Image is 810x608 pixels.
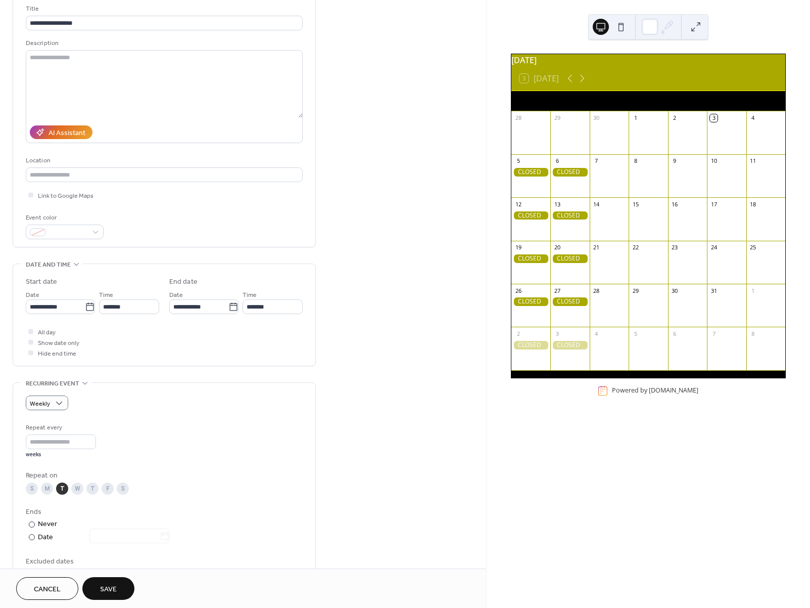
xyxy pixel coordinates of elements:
span: Excluded dates [26,556,303,567]
div: 5 [514,157,522,165]
div: 21 [593,244,600,251]
div: T [56,483,68,495]
div: Fri [703,91,740,111]
div: 9 [671,157,679,165]
div: End date [169,277,198,287]
div: 10 [710,157,718,165]
div: Tue [593,91,630,111]
div: 3 [710,114,718,122]
div: 11 [749,157,757,165]
div: CLOSED [550,341,589,350]
span: Link to Google Maps [38,191,93,201]
div: 2 [514,330,522,337]
div: 26 [514,287,522,294]
div: 6 [671,330,679,337]
div: 3 [553,330,561,337]
div: AI Assistant [49,128,85,139]
div: W [71,483,83,495]
div: 22 [632,244,639,251]
span: Date and time [26,259,71,270]
div: 8 [749,330,757,337]
div: Title [26,4,301,14]
div: CLOSED [550,254,589,263]
div: 31 [710,287,718,294]
div: Start date [26,277,57,287]
div: 16 [671,200,679,208]
div: 8 [632,157,639,165]
a: [DOMAIN_NAME] [649,386,698,395]
div: 4 [593,330,600,337]
span: Date [169,290,183,300]
span: Weekly [30,398,50,410]
span: Time [99,290,113,300]
div: 28 [514,114,522,122]
div: 25 [749,244,757,251]
div: 30 [671,287,679,294]
div: Thu [666,91,703,111]
span: Date [26,290,39,300]
span: Hide end time [38,349,76,359]
div: Never [38,519,58,530]
button: AI Assistant [30,125,92,139]
div: 28 [593,287,600,294]
span: Save [100,584,117,595]
div: Event color [26,212,102,223]
div: 2 [671,114,679,122]
div: Repeat every [26,422,94,433]
div: 12 [514,200,522,208]
div: S [26,483,38,495]
div: 20 [553,244,561,251]
div: 13 [553,200,561,208]
div: 17 [710,200,718,208]
div: 14 [593,200,600,208]
div: [DATE] [511,54,785,66]
div: CLOSED [511,211,550,220]
span: All day [38,327,56,338]
div: 19 [514,244,522,251]
div: Repeat on [26,470,301,481]
div: 23 [671,244,679,251]
div: Sun [519,91,556,111]
div: weeks [26,451,96,458]
button: Cancel [16,577,78,600]
div: Description [26,38,301,49]
div: CLOSED [550,168,589,177]
span: Time [243,290,257,300]
div: CLOSED [511,341,550,350]
div: 18 [749,200,757,208]
div: 7 [710,330,718,337]
span: Cancel [34,584,61,595]
div: 24 [710,244,718,251]
div: 30 [593,114,600,122]
button: Save [82,577,134,600]
div: Date [38,532,170,543]
div: Wed [630,91,666,111]
div: 5 [632,330,639,337]
div: CLOSED [550,211,589,220]
div: Ends [26,507,301,517]
div: 15 [632,200,639,208]
div: F [102,483,114,495]
div: Mon [556,91,593,111]
div: 4 [749,114,757,122]
div: 7 [593,157,600,165]
div: CLOSED [550,297,589,306]
span: Recurring event [26,378,79,389]
div: CLOSED [511,254,550,263]
div: 1 [749,287,757,294]
div: 29 [553,114,561,122]
div: Powered by [612,386,698,395]
div: T [86,483,99,495]
div: Sat [740,91,777,111]
div: M [41,483,53,495]
div: 29 [632,287,639,294]
div: CLOSED [511,168,550,177]
div: 1 [632,114,639,122]
div: S [117,483,129,495]
div: CLOSED [511,297,550,306]
div: Location [26,155,301,166]
span: Show date only [38,338,79,349]
div: 6 [553,157,561,165]
div: 27 [553,287,561,294]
